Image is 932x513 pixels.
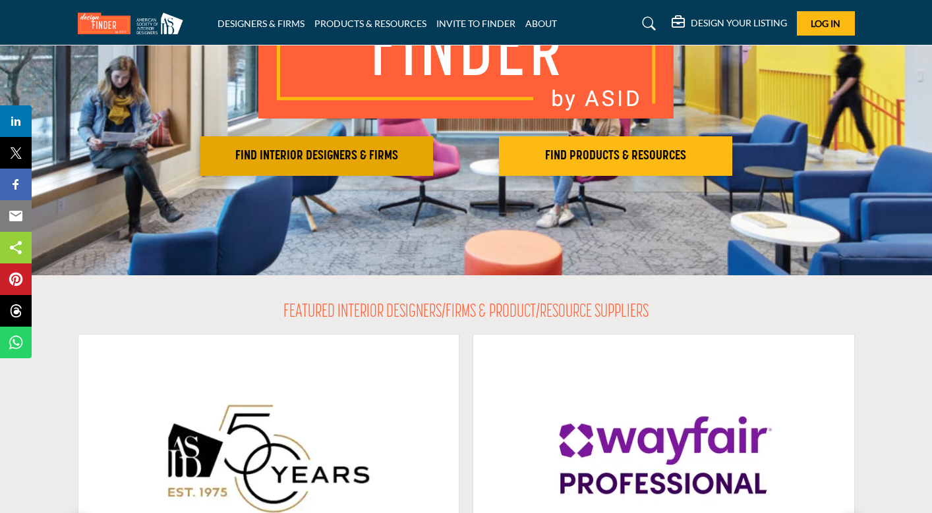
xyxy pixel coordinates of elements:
a: Search [629,13,664,34]
a: ABOUT [525,18,557,29]
h2: FEATURED INTERIOR DESIGNERS/FIRMS & PRODUCT/RESOURCE SUPPLIERS [283,302,649,324]
a: PRODUCTS & RESOURCES [314,18,426,29]
button: FIND INTERIOR DESIGNERS & FIRMS [200,136,433,176]
h5: DESIGN YOUR LISTING [691,17,787,29]
button: Log In [797,11,855,36]
h2: FIND PRODUCTS & RESOURCES [503,148,728,164]
img: Site Logo [78,13,190,34]
div: DESIGN YOUR LISTING [672,16,787,32]
a: DESIGNERS & FIRMS [218,18,305,29]
button: FIND PRODUCTS & RESOURCES [499,136,732,176]
h2: FIND INTERIOR DESIGNERS & FIRMS [204,148,429,164]
span: Log In [811,18,840,29]
a: INVITE TO FINDER [436,18,515,29]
